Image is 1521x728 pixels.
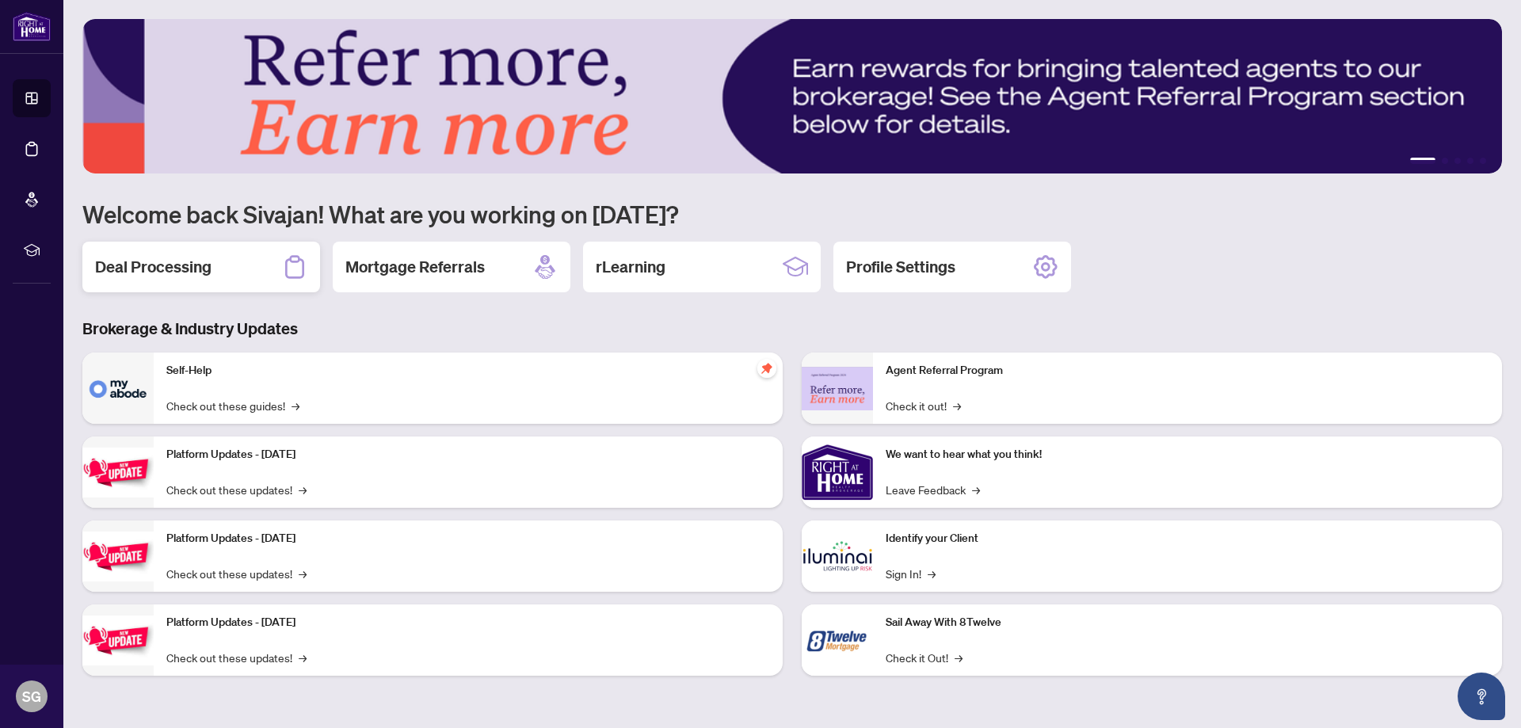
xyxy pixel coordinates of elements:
[596,256,665,278] h2: rLearning
[802,604,873,676] img: Sail Away With 8Twelve
[953,397,961,414] span: →
[299,649,307,666] span: →
[1442,158,1448,164] button: 2
[82,19,1502,173] img: Slide 0
[1458,673,1505,720] button: Open asap
[299,565,307,582] span: →
[166,446,770,463] p: Platform Updates - [DATE]
[13,12,51,41] img: logo
[166,565,307,582] a: Check out these updates!→
[1480,158,1486,164] button: 5
[82,448,154,497] img: Platform Updates - July 21, 2025
[886,530,1489,547] p: Identify your Client
[299,481,307,498] span: →
[886,397,961,414] a: Check it out!→
[166,614,770,631] p: Platform Updates - [DATE]
[1467,158,1473,164] button: 4
[1410,158,1435,164] button: 1
[82,353,154,424] img: Self-Help
[166,481,307,498] a: Check out these updates!→
[166,649,307,666] a: Check out these updates!→
[955,649,963,666] span: →
[82,318,1502,340] h3: Brokerage & Industry Updates
[886,649,963,666] a: Check it Out!→
[972,481,980,498] span: →
[166,362,770,379] p: Self-Help
[22,685,41,707] span: SG
[82,532,154,581] img: Platform Updates - July 8, 2025
[886,481,980,498] a: Leave Feedback→
[82,616,154,665] img: Platform Updates - June 23, 2025
[82,199,1502,229] h1: Welcome back Sivajan! What are you working on [DATE]?
[802,436,873,508] img: We want to hear what you think!
[886,446,1489,463] p: We want to hear what you think!
[95,256,212,278] h2: Deal Processing
[928,565,936,582] span: →
[802,367,873,410] img: Agent Referral Program
[1454,158,1461,164] button: 3
[846,256,955,278] h2: Profile Settings
[886,614,1489,631] p: Sail Away With 8Twelve
[802,520,873,592] img: Identify your Client
[292,397,299,414] span: →
[757,359,776,378] span: pushpin
[886,565,936,582] a: Sign In!→
[166,530,770,547] p: Platform Updates - [DATE]
[345,256,485,278] h2: Mortgage Referrals
[166,397,299,414] a: Check out these guides!→
[886,362,1489,379] p: Agent Referral Program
